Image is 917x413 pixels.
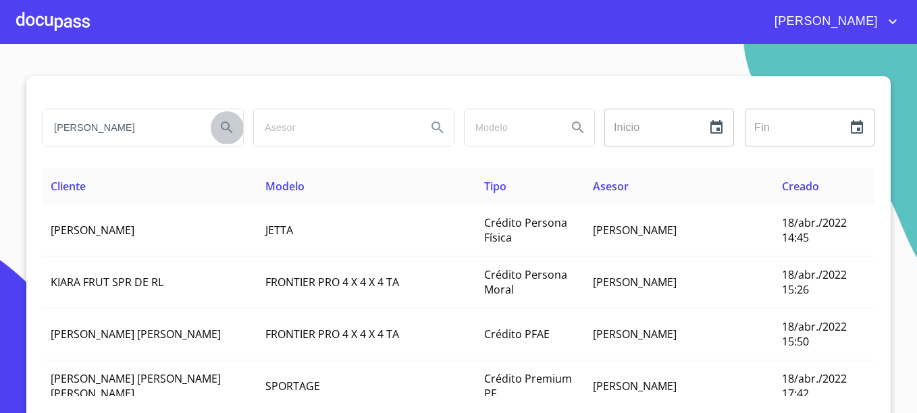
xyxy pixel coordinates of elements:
[484,327,550,341] span: Crédito PFAE
[764,11,885,32] span: [PERSON_NAME]
[484,215,567,245] span: Crédito Persona Física
[254,109,416,146] input: search
[265,327,399,341] span: FRONTIER PRO 4 X 4 X 4 TA
[265,379,320,393] span: SPORTAGE
[265,275,399,290] span: FRONTIER PRO 4 X 4 X 4 TA
[484,371,572,401] span: Crédito Premium PF
[484,267,567,297] span: Crédito Persona Moral
[593,327,677,341] span: [PERSON_NAME]
[782,267,847,297] span: 18/abr./2022 15:26
[51,327,221,341] span: [PERSON_NAME] [PERSON_NAME]
[43,109,205,146] input: search
[211,111,243,144] button: Search
[51,275,163,290] span: KIARA FRUT SPR DE RL
[764,11,901,32] button: account of current user
[51,223,134,238] span: [PERSON_NAME]
[782,179,819,194] span: Creado
[265,179,305,194] span: Modelo
[782,215,847,245] span: 18/abr./2022 14:45
[51,371,221,401] span: [PERSON_NAME] [PERSON_NAME] [PERSON_NAME]
[265,223,293,238] span: JETTA
[484,179,506,194] span: Tipo
[562,111,594,144] button: Search
[465,109,556,146] input: search
[593,379,677,393] span: [PERSON_NAME]
[51,179,86,194] span: Cliente
[593,179,629,194] span: Asesor
[421,111,454,144] button: Search
[782,319,847,349] span: 18/abr./2022 15:50
[593,223,677,238] span: [PERSON_NAME]
[593,275,677,290] span: [PERSON_NAME]
[782,371,847,401] span: 18/abr./2022 17:42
